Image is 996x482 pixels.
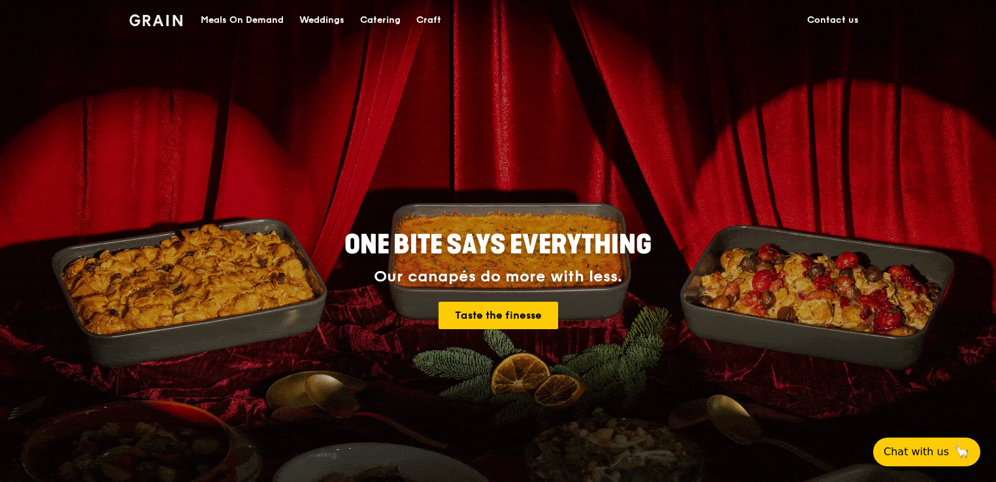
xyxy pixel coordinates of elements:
div: Our canapés do more with less. [263,268,733,286]
a: Catering [352,1,408,40]
a: Craft [408,1,449,40]
span: ONE BITE SAYS EVERYTHING [344,229,652,261]
a: Contact us [799,1,867,40]
div: Craft [416,1,441,40]
div: Meals On Demand [201,1,284,40]
span: 🦙 [954,444,970,460]
div: Catering [360,1,401,40]
div: Weddings [299,1,344,40]
span: Chat with us [884,444,949,460]
a: Taste the finesse [439,302,558,329]
a: Weddings [291,1,352,40]
button: Chat with us🦙 [873,438,980,466]
img: Grain [129,14,182,26]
